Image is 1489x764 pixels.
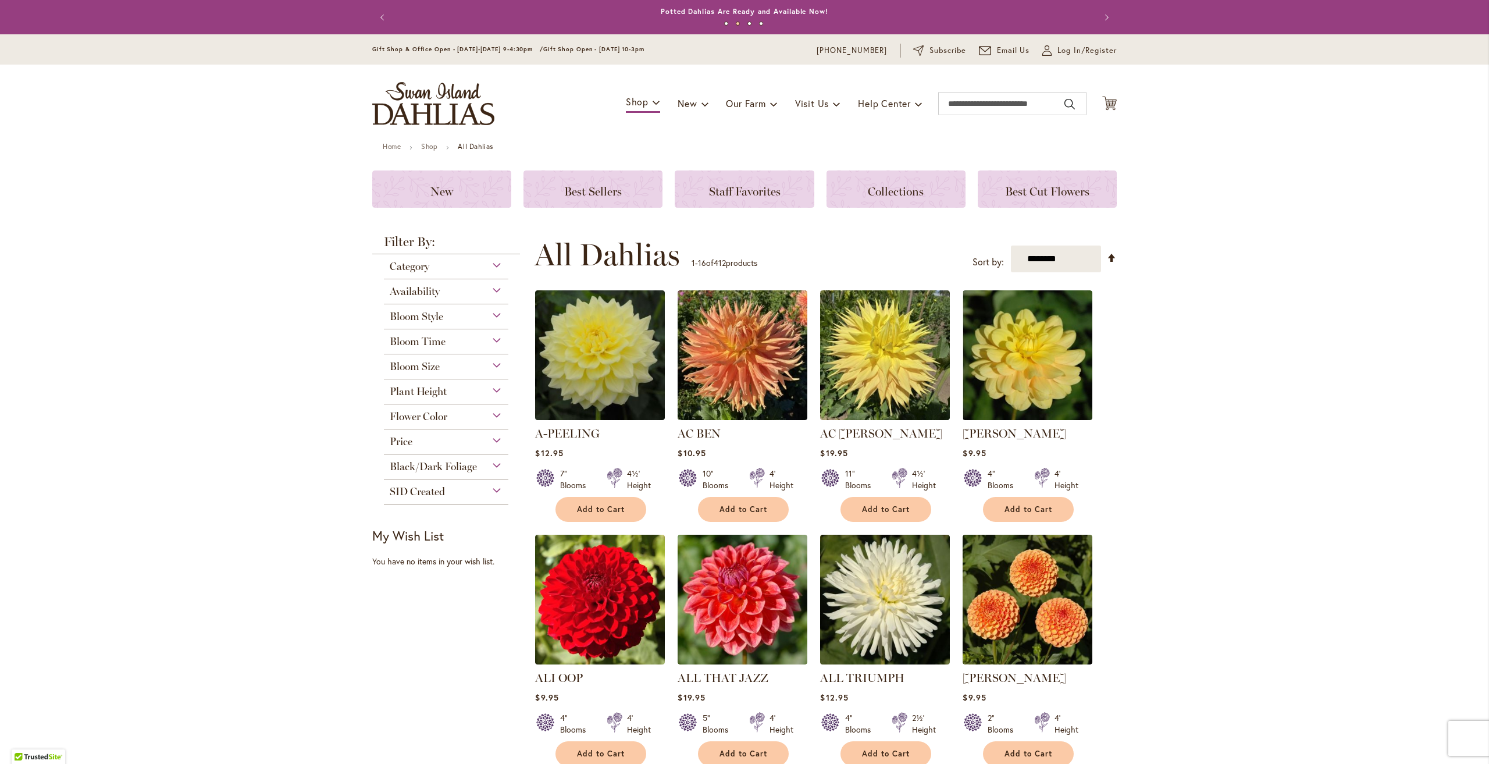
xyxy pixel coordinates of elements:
span: Bloom Time [390,335,446,348]
span: All Dahlias [535,237,680,272]
img: AHOY MATEY [963,290,1092,420]
a: AC Jeri [820,411,950,422]
span: Email Us [997,45,1030,56]
a: Staff Favorites [675,170,814,208]
span: Add to Cart [577,749,625,759]
a: Shop [421,142,437,151]
span: 1 [692,257,695,268]
button: 1 of 4 [724,22,728,26]
div: 11" Blooms [845,468,878,491]
div: 4' Height [1055,712,1078,735]
strong: All Dahlias [458,142,493,151]
span: Log In/Register [1057,45,1117,56]
div: 4' Height [770,712,793,735]
img: ALI OOP [535,535,665,664]
div: 4" Blooms [560,712,593,735]
span: Best Cut Flowers [1005,184,1089,198]
button: 2 of 4 [736,22,740,26]
div: 2½' Height [912,712,936,735]
span: Bloom Size [390,360,440,373]
span: Best Sellers [564,184,622,198]
a: Home [383,142,401,151]
img: ALL THAT JAZZ [678,535,807,664]
div: 4' Height [1055,468,1078,491]
span: Shop [626,95,649,108]
a: [PHONE_NUMBER] [817,45,887,56]
span: Price [390,435,412,448]
span: Help Center [858,97,911,109]
span: New [678,97,697,109]
span: 412 [714,257,726,268]
a: Subscribe [913,45,966,56]
div: 4" Blooms [845,712,878,735]
span: Add to Cart [1004,504,1052,514]
span: Add to Cart [862,504,910,514]
span: New [430,184,453,198]
iframe: Launch Accessibility Center [9,723,41,755]
span: Black/Dark Foliage [390,460,477,473]
span: Add to Cart [719,749,767,759]
a: Best Cut Flowers [978,170,1117,208]
button: Previous [372,6,396,29]
span: $9.95 [535,692,558,703]
a: ALL THAT JAZZ [678,656,807,667]
span: $19.95 [678,692,705,703]
a: ALL THAT JAZZ [678,671,768,685]
div: 10" Blooms [703,468,735,491]
span: Collections [868,184,924,198]
img: AMBER QUEEN [963,535,1092,664]
span: Staff Favorites [709,184,781,198]
div: 5" Blooms [703,712,735,735]
span: 16 [698,257,706,268]
span: $12.95 [820,692,848,703]
div: 4' Height [627,712,651,735]
a: AC [PERSON_NAME] [820,427,942,440]
a: ALL TRIUMPH [820,671,904,685]
a: ALI OOP [535,656,665,667]
img: AC Jeri [820,290,950,420]
img: AC BEN [678,290,807,420]
div: 7" Blooms [560,468,593,491]
a: Best Sellers [523,170,662,208]
button: Add to Cart [555,497,646,522]
span: Availability [390,285,440,298]
a: Potted Dahlias Are Ready and Available Now! [661,7,828,16]
strong: Filter By: [372,236,520,254]
a: A-Peeling [535,411,665,422]
span: Flower Color [390,410,447,423]
span: Add to Cart [862,749,910,759]
button: 3 of 4 [747,22,751,26]
button: Add to Cart [840,497,931,522]
span: Our Farm [726,97,765,109]
div: 4½' Height [912,468,936,491]
span: Category [390,260,429,273]
a: A-PEELING [535,427,600,440]
span: $9.95 [963,447,986,459]
span: Visit Us [795,97,829,109]
strong: My Wish List [372,527,444,544]
div: 4' Height [770,468,793,491]
a: Email Us [979,45,1030,56]
span: Add to Cart [577,504,625,514]
span: Gift Shop & Office Open - [DATE]-[DATE] 9-4:30pm / [372,45,543,53]
a: AC BEN [678,411,807,422]
button: 4 of 4 [759,22,763,26]
a: AC BEN [678,427,721,440]
button: Add to Cart [698,497,789,522]
a: New [372,170,511,208]
label: Sort by: [973,251,1004,273]
img: A-Peeling [535,290,665,420]
div: 4½' Height [627,468,651,491]
span: Add to Cart [1004,749,1052,759]
span: Bloom Style [390,310,443,323]
span: $9.95 [963,692,986,703]
button: Add to Cart [983,497,1074,522]
p: - of products [692,254,757,272]
span: Subscribe [929,45,966,56]
a: [PERSON_NAME] [963,427,1066,440]
button: Next [1093,6,1117,29]
div: 2" Blooms [988,712,1020,735]
div: 4" Blooms [988,468,1020,491]
span: Gift Shop Open - [DATE] 10-3pm [543,45,644,53]
a: Log In/Register [1042,45,1117,56]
